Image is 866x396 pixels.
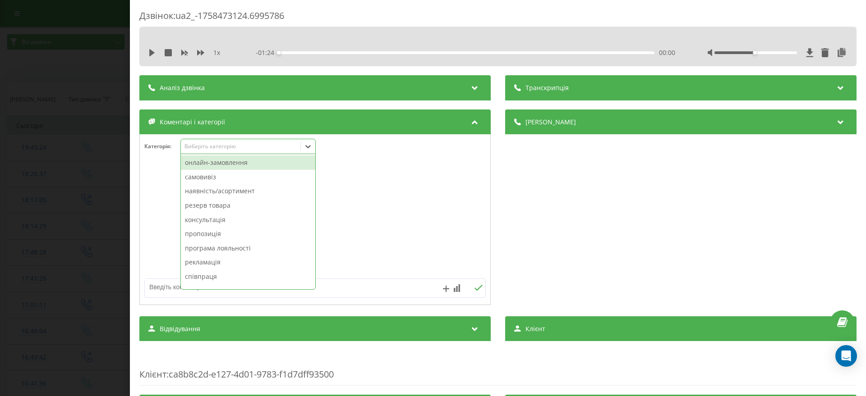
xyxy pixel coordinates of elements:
div: резерв столика [181,284,315,298]
div: Accessibility label [753,51,757,55]
div: програма лояльності [181,241,315,255]
span: 00:00 [659,48,675,57]
span: 1 x [213,48,220,57]
span: Відвідування [160,324,200,333]
div: резерв товара [181,198,315,213]
div: рекламація [181,255,315,269]
div: наявність/асортимент [181,184,315,198]
span: Коментарі і категорії [160,118,225,127]
span: Транскрипція [525,83,569,92]
div: Accessibility label [277,51,281,55]
div: онлайн-замовлення [181,155,315,170]
div: пропозиція [181,227,315,241]
span: - 01:24 [256,48,279,57]
h4: Категорія : [144,143,180,150]
div: консультація [181,213,315,227]
div: Дзвінок : ua2_-1758473124.6995786 [139,9,857,27]
div: співпраця [181,269,315,284]
div: Виберіть категорію [184,143,297,150]
span: [PERSON_NAME] [525,118,576,127]
div: самовивіз [181,170,315,184]
span: Клієнт [525,324,545,333]
div: Open Intercom Messenger [835,345,857,367]
span: Аналіз дзвінка [160,83,205,92]
span: Клієнт [139,368,166,380]
div: : ca8b8c2d-e127-4d01-9783-f1d7dff93500 [139,350,857,386]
